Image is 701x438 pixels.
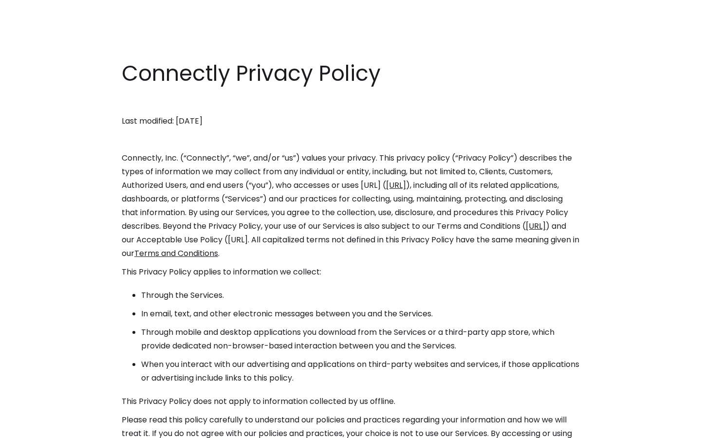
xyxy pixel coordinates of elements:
[122,133,579,146] p: ‍
[122,58,579,89] h1: Connectly Privacy Policy
[122,265,579,279] p: This Privacy Policy applies to information we collect:
[122,151,579,260] p: Connectly, Inc. (“Connectly”, “we”, and/or “us”) values your privacy. This privacy policy (“Priva...
[386,180,406,191] a: [URL]
[122,395,579,408] p: This Privacy Policy does not apply to information collected by us offline.
[141,307,579,321] li: In email, text, and other electronic messages between you and the Services.
[141,289,579,302] li: Through the Services.
[526,220,546,232] a: [URL]
[122,96,579,109] p: ‍
[134,248,218,259] a: Terms and Conditions
[141,358,579,385] li: When you interact with our advertising and applications on third-party websites and services, if ...
[141,326,579,353] li: Through mobile and desktop applications you download from the Services or a third-party app store...
[122,114,579,128] p: Last modified: [DATE]
[10,420,58,435] aside: Language selected: English
[19,421,58,435] ul: Language list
